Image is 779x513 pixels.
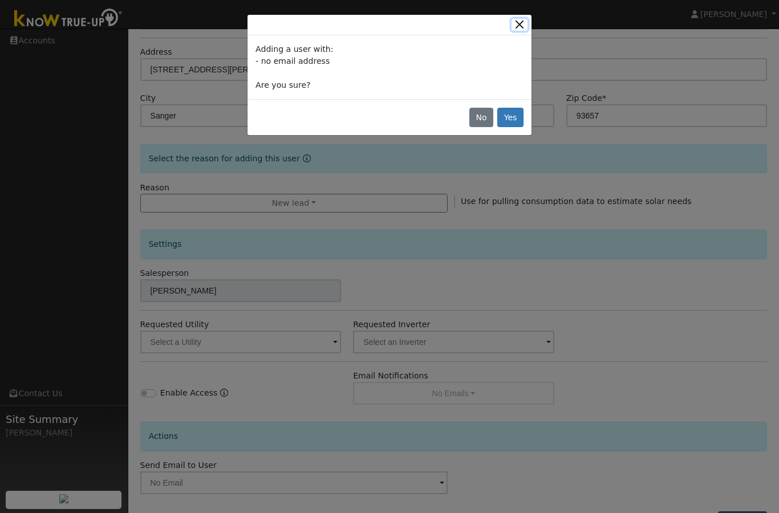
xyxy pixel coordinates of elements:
span: Adding a user with: [255,44,333,54]
button: Close [512,19,528,31]
button: Yes [497,108,524,127]
button: No [469,108,493,127]
span: - no email address [255,56,330,66]
span: Are you sure? [255,80,310,89]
